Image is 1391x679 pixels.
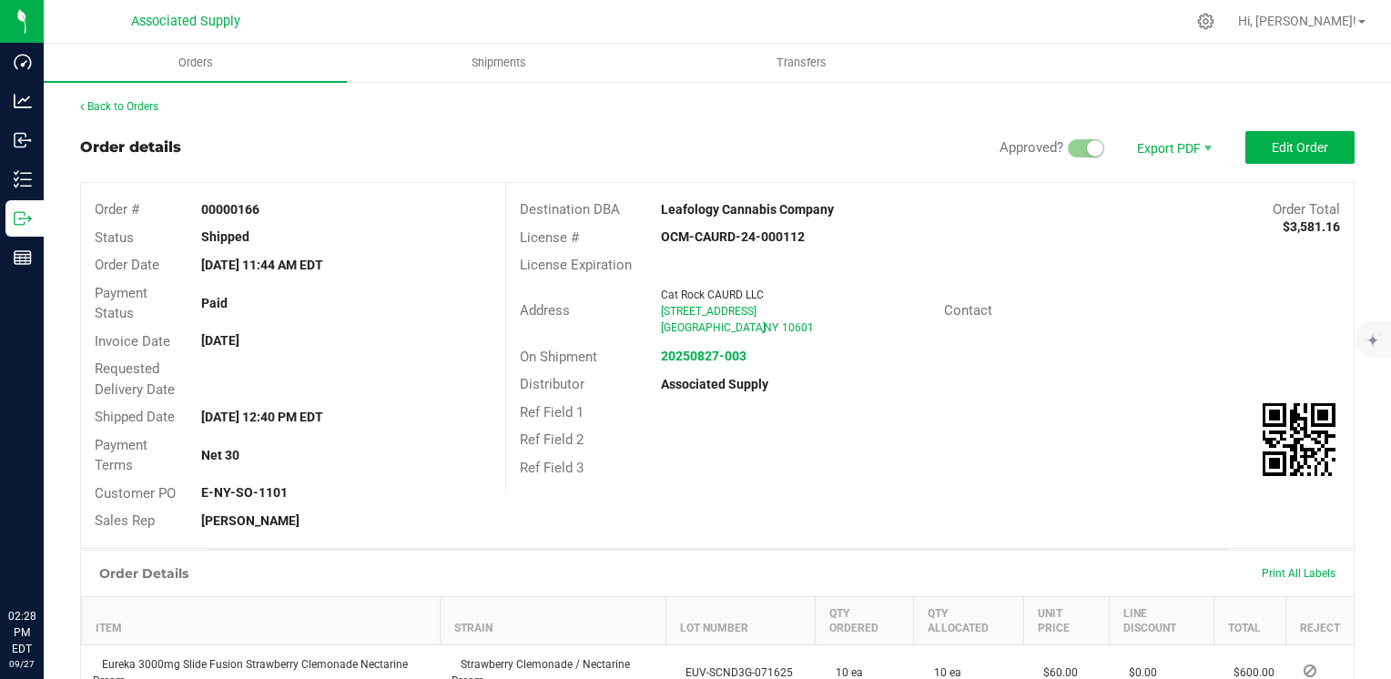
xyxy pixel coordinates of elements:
qrcode: 00000166 [1263,403,1335,476]
inline-svg: Dashboard [14,53,32,71]
div: Order details [80,137,181,158]
span: Edit Order [1272,140,1328,155]
strong: [DATE] 11:44 AM EDT [201,258,323,272]
th: Reject [1285,596,1354,644]
span: $600.00 [1224,666,1274,679]
th: Unit Price [1023,596,1109,644]
p: 09/27 [8,657,36,671]
span: Reject Inventory [1296,665,1324,676]
th: Item [82,596,441,644]
span: Payment Terms [95,437,147,474]
span: Hi, [PERSON_NAME]! [1238,14,1356,28]
span: [STREET_ADDRESS] [661,305,756,318]
span: Customer PO [95,485,176,502]
span: Print All Labels [1262,567,1335,580]
span: Order # [95,201,139,218]
span: Associated Supply [131,14,240,29]
span: Shipped Date [95,409,175,425]
span: Order Total [1273,201,1340,218]
span: $60.00 [1034,666,1078,679]
th: Strain [441,596,665,644]
span: 10 ea [827,666,863,679]
span: EUV-SCND3G-071625 [676,666,793,679]
img: Scan me! [1263,403,1335,476]
inline-svg: Inbound [14,131,32,149]
span: Requested Delivery Date [95,360,175,398]
strong: Shipped [201,229,249,244]
p: 02:28 PM EDT [8,608,36,657]
div: Manage settings [1194,13,1217,30]
span: On Shipment [520,349,597,365]
inline-svg: Reports [14,248,32,267]
span: Status [95,229,134,246]
span: Shipments [447,55,551,71]
span: Destination DBA [520,201,620,218]
span: License # [520,229,579,246]
span: Invoice Date [95,333,170,350]
span: Approved? [1000,139,1063,156]
span: Transfers [752,55,851,71]
th: Lot Number [665,596,816,644]
span: , [762,321,764,334]
th: Qty Ordered [816,596,914,644]
strong: Leafology Cannabis Company [661,202,834,217]
strong: $3,581.16 [1283,219,1340,234]
strong: 00000166 [201,202,259,217]
h1: Order Details [99,566,188,581]
th: Qty Allocated [914,596,1024,644]
span: $0.00 [1120,666,1157,679]
span: Distributor [520,376,584,392]
span: NY [764,321,778,334]
strong: E-NY-SO-1101 [201,485,288,500]
span: Order Date [95,257,159,273]
span: Cat Rock CAURD LLC [661,289,764,301]
button: Edit Order [1245,131,1355,164]
strong: [DATE] 12:40 PM EDT [201,410,323,424]
inline-svg: Outbound [14,209,32,228]
span: Sales Rep [95,512,155,529]
span: Contact [944,302,992,319]
li: Export PDF [1118,131,1227,164]
a: Back to Orders [80,100,158,113]
span: License Expiration [520,257,632,273]
span: Payment Status [95,285,147,322]
strong: OCM-CAURD-24-000112 [661,229,805,244]
strong: Associated Supply [661,377,768,391]
span: [GEOGRAPHIC_DATA] [661,321,766,334]
th: Total [1213,596,1285,644]
span: 10601 [782,321,814,334]
span: Orders [154,55,238,71]
a: 20250827-003 [661,349,746,363]
a: Orders [44,44,347,82]
a: Shipments [347,44,650,82]
strong: [PERSON_NAME] [201,513,300,528]
strong: [DATE] [201,333,239,348]
span: Ref Field 2 [520,431,584,448]
iframe: Resource center [18,533,73,588]
span: 10 ea [925,666,961,679]
strong: Paid [201,296,228,310]
span: Ref Field 3 [520,460,584,476]
inline-svg: Inventory [14,170,32,188]
strong: Net 30 [201,448,239,462]
span: Address [520,302,570,319]
span: Ref Field 1 [520,404,584,421]
th: Line Discount [1109,596,1213,644]
a: Transfers [650,44,953,82]
inline-svg: Analytics [14,92,32,110]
